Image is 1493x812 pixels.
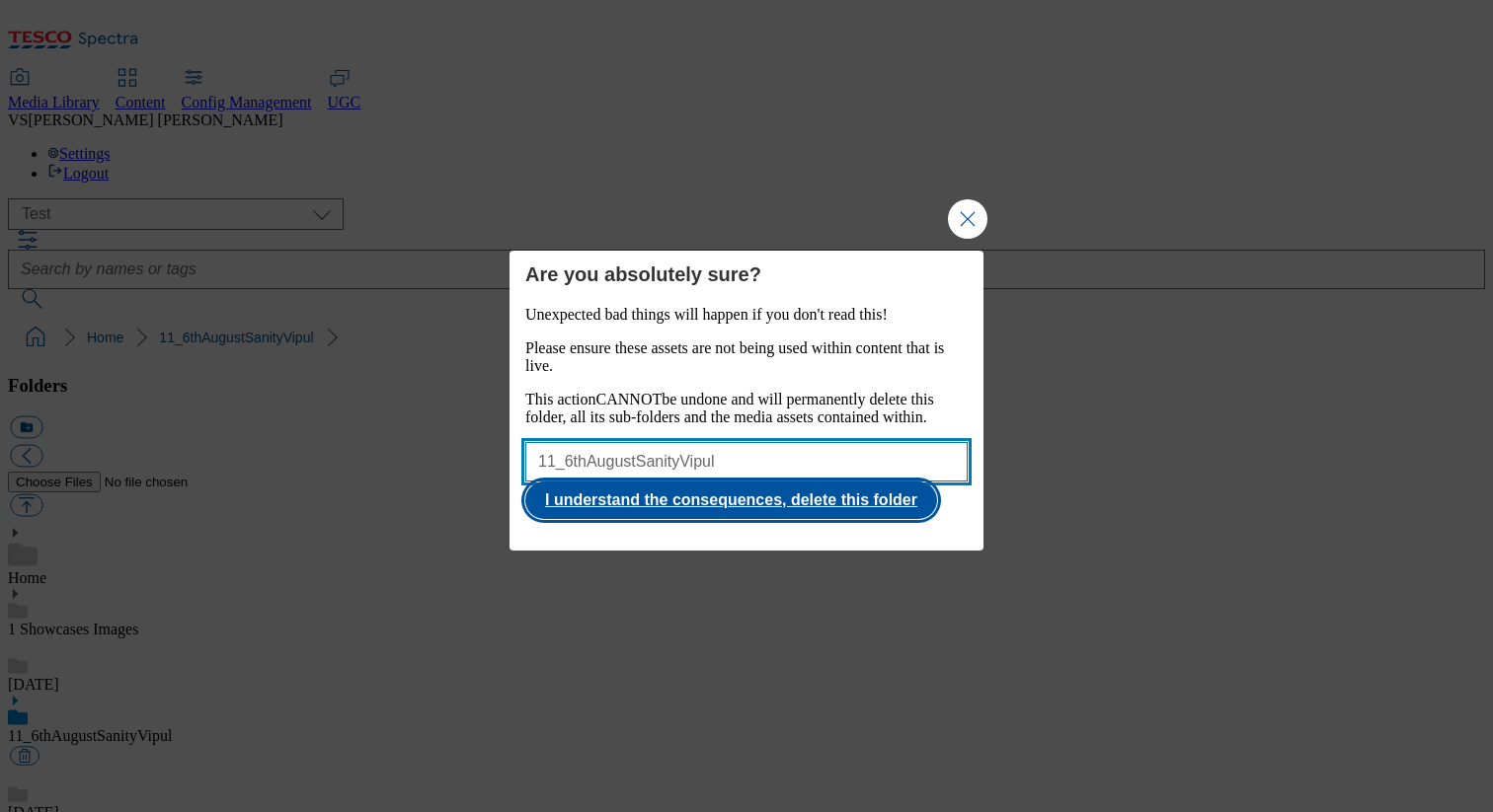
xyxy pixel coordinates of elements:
[525,306,968,324] p: Unexpected bad things will happen if you don't read this!
[525,339,968,375] p: Please ensure these assets are not being used within content that is live.
[510,251,983,551] div: Modal
[948,199,987,239] button: Close Modal
[525,262,968,286] h4: Are you absolutely sure?
[596,391,663,407] span: CANNOT
[525,481,937,519] button: I understand the consequences, delete this folder
[525,391,968,426] p: This action be undone and will permanently delete this folder, all its sub-folders and the media ...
